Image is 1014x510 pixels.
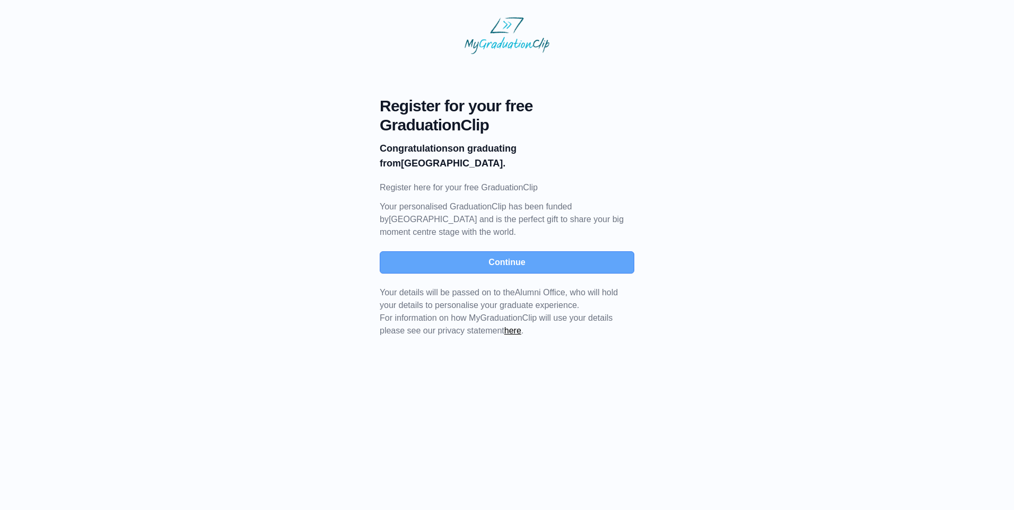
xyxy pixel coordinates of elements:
[465,17,549,54] img: MyGraduationClip
[380,200,634,239] p: Your personalised GraduationClip has been funded by [GEOGRAPHIC_DATA] and is the perfect gift to ...
[515,288,565,297] span: Alumni Office
[380,116,634,135] span: GraduationClip
[380,251,634,274] button: Continue
[380,143,453,154] b: Congratulations
[380,288,618,335] span: For information on how MyGraduationClip will use your details please see our privacy statement .
[380,96,634,116] span: Register for your free
[380,288,618,310] span: Your details will be passed on to the , who will hold your details to personalise your graduate e...
[380,181,634,194] p: Register here for your free GraduationClip
[380,141,634,171] p: on graduating from [GEOGRAPHIC_DATA].
[504,326,521,335] a: here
